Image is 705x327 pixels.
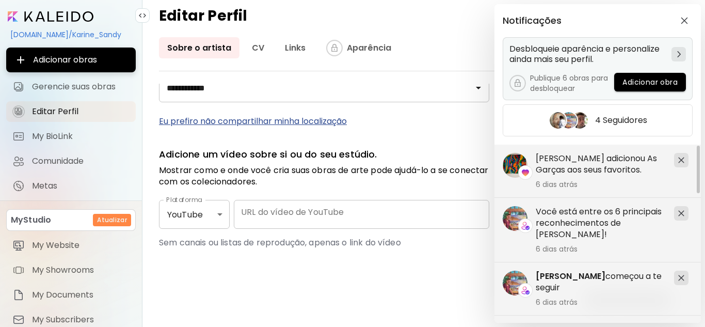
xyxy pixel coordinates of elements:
[677,51,681,57] img: chevron
[530,73,614,94] h5: Publique 6 obras para desbloquear
[536,298,666,307] span: 6 dias atrás
[614,73,686,91] button: Adicionar obra
[595,115,647,126] h5: 4 Seguidores
[509,44,667,65] h5: Desbloqueie aparência e personalize ainda mais seu perfil.
[676,12,693,29] button: closeButton
[536,270,605,282] span: [PERSON_NAME]
[622,77,678,88] span: Adicionar obra
[614,73,686,94] a: Adicionar obra
[681,17,688,24] img: closeButton
[503,15,562,26] h5: Notificações
[536,180,666,189] span: 6 dias atrás
[536,244,666,254] span: 6 dias atrás
[536,206,666,240] h5: Você está entre os 6 principais reconhecimentos de [PERSON_NAME]!
[536,153,666,176] h5: [PERSON_NAME] adicionou As Garças aos seus favoritos.
[536,271,666,293] h5: começou a te seguir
